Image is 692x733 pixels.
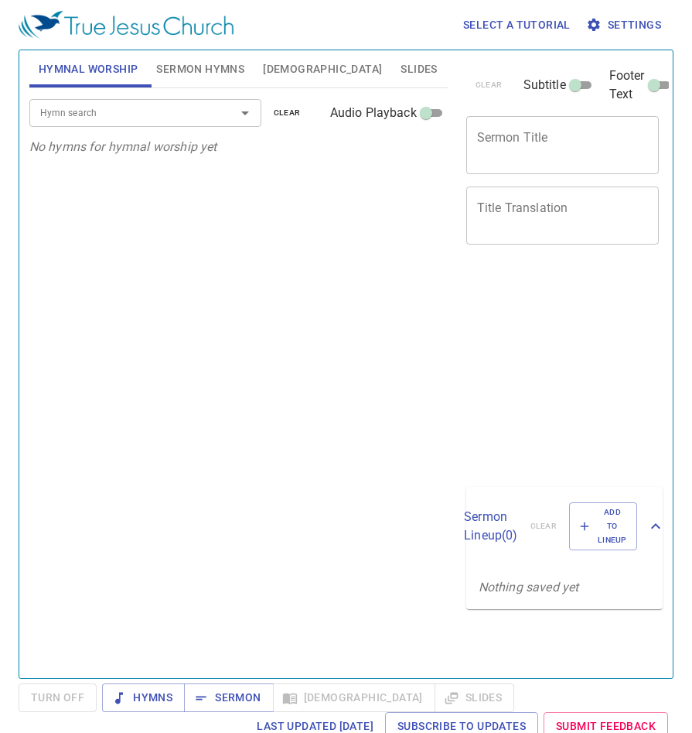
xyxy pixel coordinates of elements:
[234,102,256,124] button: Open
[264,104,310,122] button: clear
[579,505,627,548] span: Add to Lineup
[457,11,577,39] button: Select a tutorial
[29,139,217,154] i: No hymns for hymnal worship yet
[479,580,579,594] i: Nothing saved yet
[583,11,667,39] button: Settings
[523,76,566,94] span: Subtitle
[114,688,172,707] span: Hymns
[460,261,622,481] iframe: from-child
[466,487,663,567] div: Sermon Lineup(0)clearAdd to Lineup
[19,11,234,39] img: True Jesus Church
[102,683,185,712] button: Hymns
[184,683,273,712] button: Sermon
[589,15,661,35] span: Settings
[263,60,382,79] span: [DEMOGRAPHIC_DATA]
[274,106,301,120] span: clear
[569,502,637,551] button: Add to Lineup
[39,60,138,79] span: Hymnal Worship
[401,60,437,79] span: Slides
[330,104,417,122] span: Audio Playback
[609,67,645,104] span: Footer Text
[196,688,261,707] span: Sermon
[156,60,244,79] span: Sermon Hymns
[463,15,571,35] span: Select a tutorial
[464,508,517,545] p: Sermon Lineup ( 0 )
